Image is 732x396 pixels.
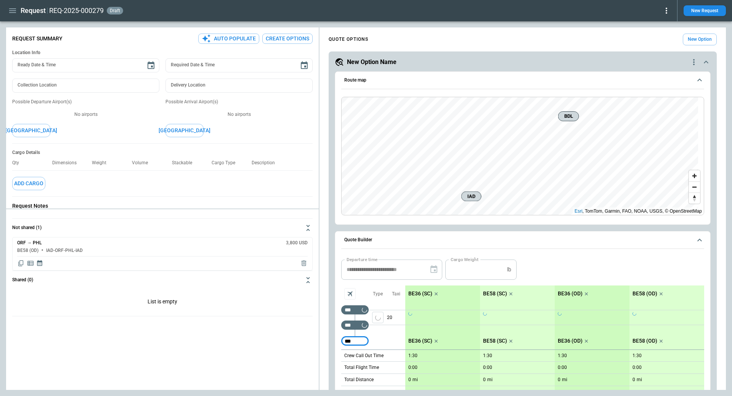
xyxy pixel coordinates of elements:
[21,6,46,15] h1: Request
[329,38,368,41] h4: QUOTE OPTIONS
[12,271,313,289] button: Shared (0)
[347,58,396,66] h5: New Option Name
[165,99,313,105] p: Possible Arrival Airport(s)
[12,289,313,316] p: List is empty
[558,290,583,297] p: BE36 (OD)
[49,6,104,15] h2: REQ-2025-000279
[12,150,313,156] h6: Cargo Details
[12,111,159,118] p: No airports
[408,377,411,383] p: 0
[344,237,372,242] h6: Quote Builder
[17,260,25,267] span: Copy quote content
[684,5,726,16] button: New Request
[575,208,583,214] a: Esri
[342,97,698,215] canvas: Map
[46,248,83,253] h6: IAD-ORF-PHL-IAD
[408,353,417,359] p: 1:30
[408,365,417,370] p: 0:00
[483,338,507,344] p: BE58 (SC)
[683,34,717,45] button: New Option
[335,58,711,67] button: New Option Namequote-option-actions
[344,389,384,395] p: Total Distance Cost
[558,377,560,383] p: 0
[689,192,700,204] button: Reset bearing to north
[12,219,313,237] button: Not shared (1)
[408,338,432,344] p: BE36 (SC)
[413,377,418,383] p: mi
[408,290,432,297] p: BE36 (SC)
[341,72,704,89] button: Route map
[483,389,496,395] p: 0 USD
[165,124,204,137] button: [GEOGRAPHIC_DATA]
[212,160,241,166] p: Cargo Type
[12,203,313,209] p: Request Notes
[507,266,511,273] p: lb
[132,160,154,166] p: Volume
[198,34,259,44] button: Auto Populate
[483,365,492,370] p: 0:00
[12,237,313,271] div: Not shared (1)
[689,181,700,192] button: Zoom out
[344,288,356,300] span: Aircraft selection
[632,365,642,370] p: 0:00
[344,78,366,83] h6: Route map
[373,291,383,297] p: Type
[344,364,379,371] p: Total Flight Time
[558,389,570,395] p: 0 USD
[632,353,642,359] p: 1:30
[344,377,374,383] p: Total Distance
[341,337,369,346] div: Too short
[17,240,42,245] h6: ORF → PHL
[392,291,400,297] p: Taxi
[52,160,83,166] p: Dimensions
[483,377,486,383] p: 0
[300,260,308,267] span: Delete quote
[558,365,567,370] p: 0:00
[252,160,281,166] p: Description
[12,289,313,316] div: Not shared (1)
[408,389,421,395] p: 0 USD
[483,353,492,359] p: 1:30
[12,160,25,166] p: Qty
[558,353,567,359] p: 1:30
[372,312,384,323] span: Type of sector
[487,377,493,383] p: mi
[297,58,312,73] button: Choose date
[483,290,507,297] p: BE58 (SC)
[12,124,50,137] button: [GEOGRAPHIC_DATA]
[341,231,704,249] button: Quote Builder
[12,277,33,282] h6: Shared (0)
[689,58,698,67] div: quote-option-actions
[465,192,478,200] span: IAD
[562,377,567,383] p: mi
[344,353,384,359] p: Crew Call Out Time
[632,377,635,383] p: 0
[637,377,642,383] p: mi
[451,256,478,263] label: Cargo Weight
[372,312,384,323] button: left aligned
[36,260,43,267] span: Display quote schedule
[341,321,369,330] div: Too short
[575,207,702,215] div: , TomTom, Garmin, FAO, NOAA, USGS, © OpenStreetMap
[558,338,583,344] p: BE36 (OD)
[262,34,313,44] button: Create Options
[12,50,313,56] h6: Location Info
[172,160,198,166] p: Stackable
[347,256,378,263] label: Departure time
[143,58,159,73] button: Choose date
[165,111,313,118] p: No airports
[12,177,45,190] button: Add Cargo
[92,160,112,166] p: Weight
[387,310,405,325] p: 20
[341,97,704,216] div: Route map
[632,290,657,297] p: BE58 (OD)
[12,225,42,230] h6: Not shared (1)
[27,260,34,267] span: Display detailed quote content
[562,112,576,120] span: BDL
[12,35,63,42] p: Request Summary
[17,248,39,253] h6: BE58 (OD)
[689,170,700,181] button: Zoom in
[341,305,369,314] div: Not found
[632,338,657,344] p: BE58 (OD)
[286,240,308,245] h6: 3,800 USD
